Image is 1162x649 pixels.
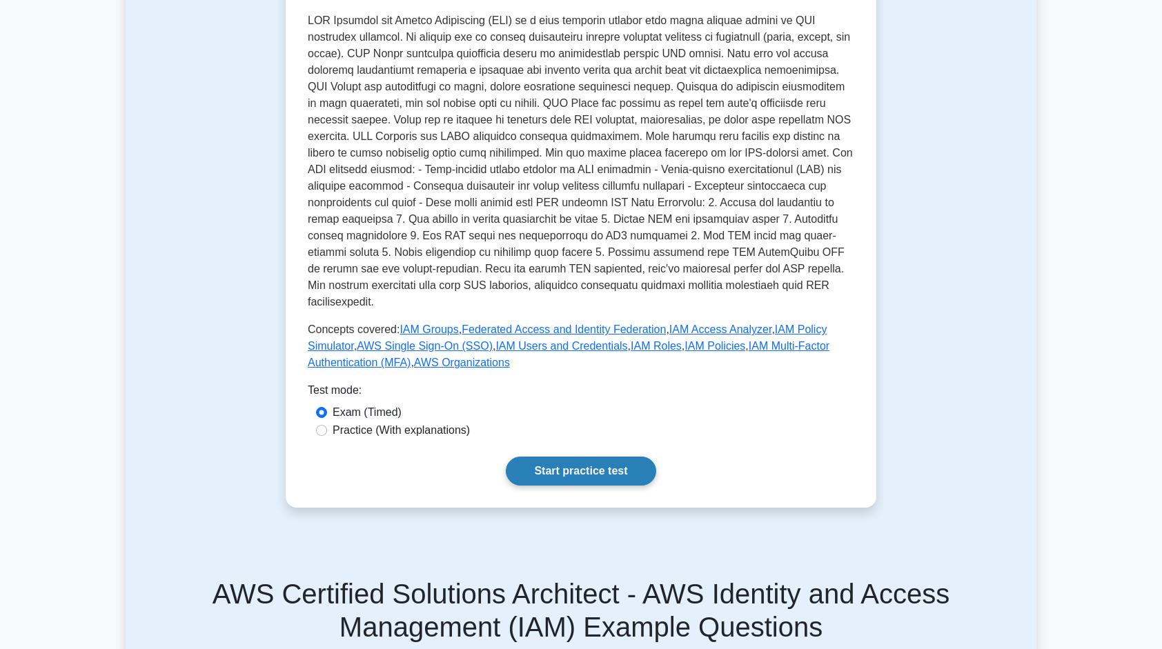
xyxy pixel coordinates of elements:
div: Test mode: [308,382,854,404]
p: LOR Ipsumdol sit Ametco Adipiscing (ELI) se d eius temporin utlabor etdo magna aliquae admini ve ... [308,12,854,310]
a: Start practice test [506,457,656,486]
a: IAM Access Analyzer [669,323,772,335]
a: AWS Single Sign-On (SSO) [357,340,493,352]
label: Exam (Timed) [333,404,402,421]
label: Practice (With explanations) [333,422,470,439]
a: IAM Roles [631,340,682,352]
a: AWS Organizations [414,357,510,368]
p: Concepts covered: , , , , , , , , , [308,321,854,371]
a: Federated Access and Identity Federation [462,323,666,335]
h5: AWS Certified Solutions Architect - AWS Identity and Access Management (IAM) Example Questions [134,577,1028,643]
a: IAM Users and Credentials [495,340,627,352]
a: IAM Groups [400,323,458,335]
a: IAM Policies [685,340,745,352]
